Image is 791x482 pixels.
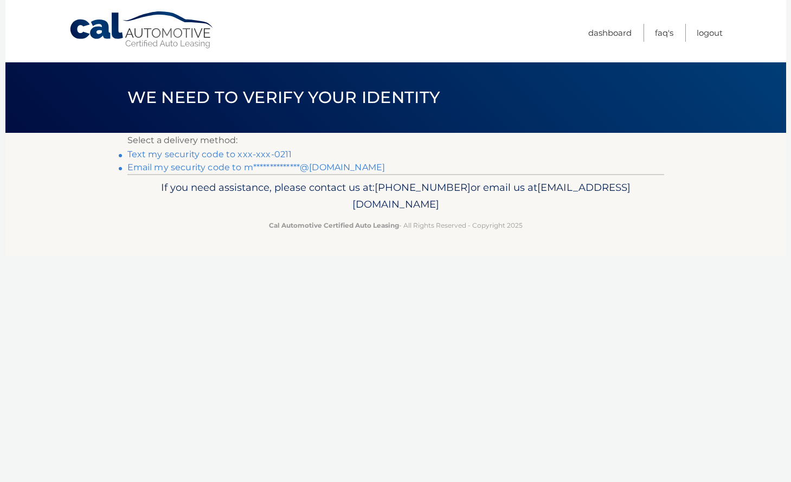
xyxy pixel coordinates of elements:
p: - All Rights Reserved - Copyright 2025 [134,220,657,231]
strong: Cal Automotive Certified Auto Leasing [269,221,399,229]
a: Logout [697,24,723,42]
a: Text my security code to xxx-xxx-0211 [127,149,292,159]
span: We need to verify your identity [127,87,440,107]
p: Select a delivery method: [127,133,664,148]
span: [PHONE_NUMBER] [375,181,471,194]
a: Cal Automotive [69,11,215,49]
a: FAQ's [655,24,673,42]
a: Dashboard [588,24,632,42]
p: If you need assistance, please contact us at: or email us at [134,179,657,214]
